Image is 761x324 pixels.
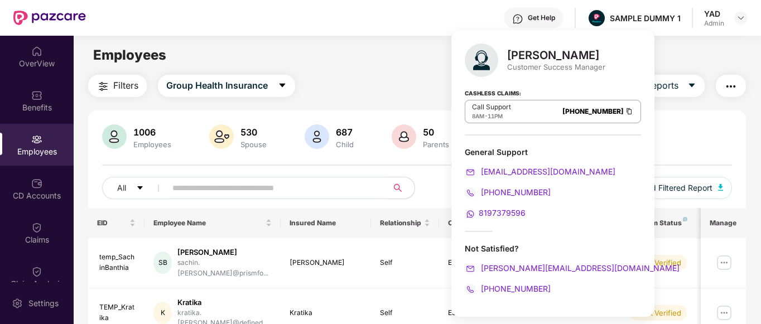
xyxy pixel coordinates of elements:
div: TEMP_Kratika [99,302,136,323]
a: [EMAIL_ADDRESS][DOMAIN_NAME] [465,167,615,176]
th: Insured Name [281,208,372,238]
div: 50 [421,127,451,138]
span: [PHONE_NUMBER] [479,284,551,293]
span: [PERSON_NAME][EMAIL_ADDRESS][DOMAIN_NAME] [479,263,680,273]
div: Settings [25,298,62,309]
img: svg+xml;base64,PHN2ZyB4bWxucz0iaHR0cDovL3d3dy53My5vcmcvMjAwMC9zdmciIHdpZHRoPSIyMCIgaGVpZ2h0PSIyMC... [465,284,476,295]
span: 11PM [488,113,503,119]
img: svg+xml;base64,PHN2ZyB4bWxucz0iaHR0cDovL3d3dy53My5vcmcvMjAwMC9zdmciIHdpZHRoPSI4IiBoZWlnaHQ9IjgiIH... [683,217,687,221]
div: [PERSON_NAME] [290,258,363,268]
a: [PHONE_NUMBER] [465,284,551,293]
div: K [153,302,172,324]
img: svg+xml;base64,PHN2ZyB4bWxucz0iaHR0cDovL3d3dy53My5vcmcvMjAwMC9zdmciIHdpZHRoPSIyNCIgaGVpZ2h0PSIyNC... [724,80,738,93]
span: search [387,183,409,192]
div: [PERSON_NAME] [507,49,605,62]
img: svg+xml;base64,PHN2ZyBpZD0iRHJvcGRvd24tMzJ4MzIiIHhtbG5zPSJodHRwOi8vd3d3LnczLm9yZy8yMDAwL3N2ZyIgd2... [736,13,745,22]
div: Platform Status [629,219,691,228]
div: Self [380,308,430,318]
img: svg+xml;base64,PHN2ZyBpZD0iQ0RfQWNjb3VudHMiIGRhdGEtbmFtZT0iQ0QgQWNjb3VudHMiIHhtbG5zPSJodHRwOi8vd3... [31,178,42,189]
div: Customer Success Manager [507,62,605,72]
div: 1006 [131,127,174,138]
button: Download Filtered Report [611,177,733,199]
div: 530 [238,127,269,138]
span: caret-down [687,81,696,91]
a: 8197379596 [465,208,526,217]
div: Not Verified [640,257,681,268]
img: New Pazcare Logo [13,11,86,25]
th: Manage [701,208,746,238]
div: Kratika [177,297,272,308]
span: Reports [646,79,678,93]
img: svg+xml;base64,PHN2ZyB4bWxucz0iaHR0cDovL3d3dy53My5vcmcvMjAwMC9zdmciIHhtbG5zOnhsaW5rPSJodHRwOi8vd3... [465,43,498,77]
div: General Support [465,147,641,220]
span: EID [97,219,128,228]
span: Group Health Insurance [166,79,268,93]
p: Call Support [472,103,511,112]
img: svg+xml;base64,PHN2ZyBpZD0iU2V0dGluZy0yMHgyMCIgeG1sbnM9Imh0dHA6Ly93d3cudzMub3JnLzIwMDAvc3ZnIiB3aW... [12,298,23,309]
img: svg+xml;base64,PHN2ZyB4bWxucz0iaHR0cDovL3d3dy53My5vcmcvMjAwMC9zdmciIHdpZHRoPSIyNCIgaGVpZ2h0PSIyNC... [97,80,110,93]
div: 687 [334,127,356,138]
span: caret-down [278,81,287,91]
img: manageButton [715,254,733,272]
div: Self [380,258,430,268]
div: Not Verified [640,307,681,318]
button: search [387,177,415,199]
button: Reportscaret-down [638,75,705,97]
span: All [117,182,126,194]
div: Not Satisfied? [465,243,641,295]
img: svg+xml;base64,PHN2ZyB4bWxucz0iaHR0cDovL3d3dy53My5vcmcvMjAwMC9zdmciIHdpZHRoPSIyMCIgaGVpZ2h0PSIyMC... [465,209,476,220]
img: Clipboard Icon [625,107,634,116]
div: SB [153,252,172,274]
th: Coverage Type [439,208,507,238]
div: Admin [704,19,724,28]
div: Employees [131,140,174,149]
img: manageButton [715,304,733,322]
span: Employees [93,47,166,63]
span: Download Filtered Report [620,182,712,194]
th: Relationship [371,208,439,238]
div: Kratika [290,308,363,318]
div: Parents [421,140,451,149]
a: [PHONE_NUMBER] [562,107,624,115]
a: [PHONE_NUMBER] [465,187,551,197]
img: svg+xml;base64,PHN2ZyB4bWxucz0iaHR0cDovL3d3dy53My5vcmcvMjAwMC9zdmciIHhtbG5zOnhsaW5rPSJodHRwOi8vd3... [392,124,416,149]
img: svg+xml;base64,PHN2ZyBpZD0iQ2xhaW0iIHhtbG5zPSJodHRwOi8vd3d3LnczLm9yZy8yMDAwL3N2ZyIgd2lkdGg9IjIwIi... [31,266,42,277]
img: svg+xml;base64,PHN2ZyBpZD0iSGVscC0zMngzMiIgeG1sbnM9Imh0dHA6Ly93d3cudzMub3JnLzIwMDAvc3ZnIiB3aWR0aD... [512,13,523,25]
div: Spouse [238,140,269,149]
span: Relationship [380,219,422,228]
strong: Cashless Claims: [465,86,521,99]
span: 8AM [472,113,484,119]
button: Allcaret-down [102,177,170,199]
span: 8197379596 [479,208,526,217]
div: SAMPLE DUMMY 1 [610,13,681,23]
img: svg+xml;base64,PHN2ZyB4bWxucz0iaHR0cDovL3d3dy53My5vcmcvMjAwMC9zdmciIHdpZHRoPSIyMCIgaGVpZ2h0PSIyMC... [465,187,476,199]
img: svg+xml;base64,PHN2ZyB4bWxucz0iaHR0cDovL3d3dy53My5vcmcvMjAwMC9zdmciIHhtbG5zOnhsaW5rPSJodHRwOi8vd3... [305,124,329,149]
div: YAD [704,8,724,19]
button: Filters [88,75,147,97]
div: Not Satisfied? [465,243,641,254]
span: Filters [113,79,138,93]
img: svg+xml;base64,PHN2ZyBpZD0iRW1wbG95ZWVzIiB4bWxucz0iaHR0cDovL3d3dy53My5vcmcvMjAwMC9zdmciIHdpZHRoPS... [31,134,42,145]
span: [PHONE_NUMBER] [479,187,551,197]
div: sachin.[PERSON_NAME]@prismfo... [177,258,272,279]
div: - [472,112,511,120]
span: [EMAIL_ADDRESS][DOMAIN_NAME] [479,167,615,176]
th: Employee Name [145,208,281,238]
th: EID [88,208,145,238]
img: svg+xml;base64,PHN2ZyBpZD0iSG9tZSIgeG1sbnM9Imh0dHA6Ly93d3cudzMub3JnLzIwMDAvc3ZnIiB3aWR0aD0iMjAiIG... [31,46,42,57]
div: General Support [465,147,641,157]
img: svg+xml;base64,PHN2ZyB4bWxucz0iaHR0cDovL3d3dy53My5vcmcvMjAwMC9zdmciIHhtbG5zOnhsaW5rPSJodHRwOi8vd3... [718,184,724,191]
div: [PERSON_NAME] [177,247,272,258]
div: Child [334,140,356,149]
img: svg+xml;base64,PHN2ZyBpZD0iQmVuZWZpdHMiIHhtbG5zPSJodHRwOi8vd3d3LnczLm9yZy8yMDAwL3N2ZyIgd2lkdGg9Ij... [31,90,42,101]
img: svg+xml;base64,PHN2ZyBpZD0iQ2xhaW0iIHhtbG5zPSJodHRwOi8vd3d3LnczLm9yZy8yMDAwL3N2ZyIgd2lkdGg9IjIwIi... [31,222,42,233]
img: svg+xml;base64,PHN2ZyB4bWxucz0iaHR0cDovL3d3dy53My5vcmcvMjAwMC9zdmciIHhtbG5zOnhsaW5rPSJodHRwOi8vd3... [209,124,234,149]
img: svg+xml;base64,PHN2ZyB4bWxucz0iaHR0cDovL3d3dy53My5vcmcvMjAwMC9zdmciIHhtbG5zOnhsaW5rPSJodHRwOi8vd3... [102,124,127,149]
span: caret-down [136,184,144,193]
a: [PERSON_NAME][EMAIL_ADDRESS][DOMAIN_NAME] [465,263,680,273]
img: svg+xml;base64,PHN2ZyB4bWxucz0iaHR0cDovL3d3dy53My5vcmcvMjAwMC9zdmciIHdpZHRoPSIyMCIgaGVpZ2h0PSIyMC... [465,167,476,178]
img: Pazcare_Alternative_logo-01-01.png [589,10,605,26]
img: svg+xml;base64,PHN2ZyB4bWxucz0iaHR0cDovL3d3dy53My5vcmcvMjAwMC9zdmciIHdpZHRoPSIyMCIgaGVpZ2h0PSIyMC... [465,263,476,274]
span: Employee Name [153,219,263,228]
div: temp_SachinBanthia [99,252,136,273]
